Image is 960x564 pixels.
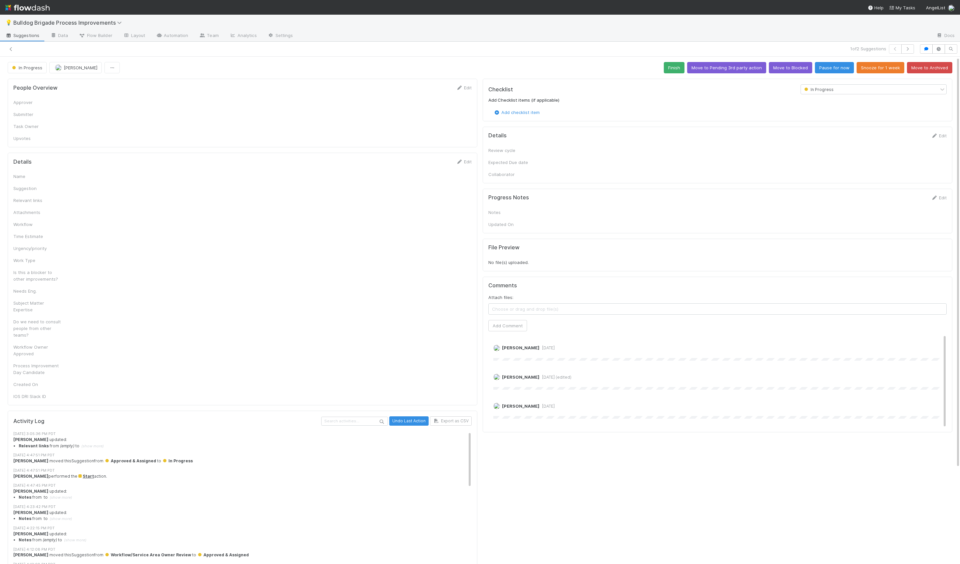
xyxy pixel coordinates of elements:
span: Suggestions [5,32,39,39]
h5: People Overview [13,85,57,91]
div: [DATE] 4:47:51 PM PDT [13,452,472,458]
button: Move to Blocked [769,62,812,73]
h5: Comments [488,282,947,289]
div: [DATE] 4:12:08 PM PDT [13,547,472,552]
a: Automation [150,31,193,41]
img: avatar_04f2f553-352a-453f-b9fb-c6074dc60769.png [493,403,500,409]
img: logo-inverted-e16ddd16eac7371096b0.svg [5,2,50,13]
button: Move to Pending 3rd party action [687,62,766,73]
div: Workflow [13,221,63,228]
h5: Details [13,159,32,165]
strong: Notes [19,516,31,521]
div: Do we need to consult people from other teams? [13,318,63,338]
span: [DATE] (edited) [539,375,571,380]
strong: [PERSON_NAME] [13,474,48,479]
a: My Tasks [889,4,915,11]
div: [DATE] 4:23:42 PM PDT [13,504,472,510]
a: Settings [262,31,299,41]
div: performed the action. [13,473,472,479]
summary: Notes from to (show more) [19,494,472,500]
div: Urgency/priority [13,245,63,252]
button: Pause for now [815,62,854,73]
div: updated: [13,510,472,522]
span: [PERSON_NAME] [502,345,539,350]
div: Needs Eng. [13,288,63,294]
button: Undo Last Action [389,416,429,426]
div: Is this a blocker to other improvements? [13,269,63,282]
span: Bulldog Brigade Process Improvements [13,19,125,26]
div: Collaborator [488,171,538,178]
button: Move to Archived [907,62,952,73]
div: Review cycle [488,147,538,154]
div: [DATE] 4:47:45 PM PDT [13,483,472,488]
em: (empty) [43,537,57,542]
button: Add Comment [488,320,527,331]
strong: [PERSON_NAME] [13,552,48,557]
summary: Notes from to (show more) [19,516,472,522]
div: moved this Suggestion from to [13,458,472,464]
span: 1 of 2 Suggestions [850,45,886,52]
div: Upvotes [13,135,63,142]
img: avatar_04f2f553-352a-453f-b9fb-c6074dc60769.png [55,64,62,71]
span: [DATE] [539,345,555,350]
div: Help [868,4,884,11]
span: [PERSON_NAME] [64,65,97,70]
div: updated: [13,488,472,501]
button: Snooze for 1 week [857,62,904,73]
h5: Checklist [488,86,513,93]
span: Approved & Assigned [104,458,156,463]
div: updated: [13,437,472,449]
span: (show more) [64,538,86,542]
a: Edit [456,85,472,90]
a: Team [193,31,224,41]
strong: [PERSON_NAME] [13,458,48,463]
div: Work Type [13,257,63,264]
a: Layout [118,31,151,41]
div: Expected Due date [488,159,538,166]
span: Choose or drag and drop file(s) [489,304,946,314]
div: updated: [13,531,472,543]
div: No file(s) uploaded. [488,244,947,266]
span: (show more) [81,444,104,448]
span: In Progress [11,65,42,70]
div: Subject Matter Expertise [13,300,63,313]
div: Time Estimate [13,233,63,240]
div: Notes [488,209,538,216]
a: Start [77,474,94,479]
span: 💡 [5,20,12,25]
span: [PERSON_NAME] [502,403,539,409]
a: Edit [456,159,472,164]
button: Export as CSV [430,416,472,426]
div: Task Owner [13,123,63,130]
a: Docs [931,31,960,41]
span: [DATE] [539,404,555,409]
img: avatar_04f2f553-352a-453f-b9fb-c6074dc60769.png [493,374,500,380]
div: Approver [13,99,63,106]
button: [PERSON_NAME] [49,62,102,73]
span: Approved & Assigned [197,552,249,557]
div: Created On [13,381,63,388]
div: Submitter [13,111,63,118]
span: [PERSON_NAME] [502,374,539,380]
span: Workflow/Service Area Owner Review [104,552,191,557]
span: (show more) [50,516,72,521]
h5: Activity Log [13,418,320,425]
h6: Add Checklist items (if applicable) [488,98,559,103]
span: My Tasks [889,5,915,10]
div: [DATE] 4:22:15 PM PDT [13,525,472,531]
a: Edit [931,133,947,138]
div: Suggestion [13,185,63,192]
div: Attachments [13,209,63,216]
summary: Notes from (empty) to (show more) [19,537,472,543]
a: Edit [931,195,947,200]
div: Relevant links [13,197,63,204]
h5: File Preview [488,244,519,251]
div: Workflow Owner Approved [13,344,63,357]
strong: [PERSON_NAME] [13,531,48,536]
span: In Progress [162,458,193,463]
div: Process Improvement Day Candidate [13,362,63,376]
label: Attach files: [488,294,513,301]
div: moved this Suggestion from to [13,552,472,558]
h5: Details [488,132,507,139]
